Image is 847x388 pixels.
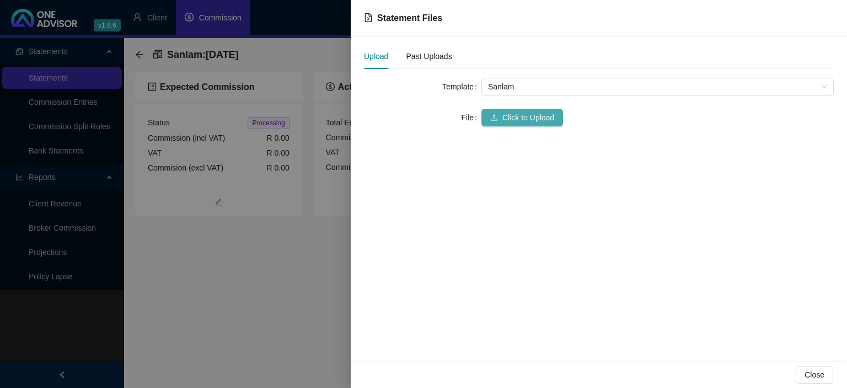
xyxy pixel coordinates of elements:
span: Click to Upload [502,111,554,124]
button: Close [796,366,833,384]
div: Upload [364,50,388,62]
label: File [462,109,481,126]
label: Template [442,78,481,95]
div: Past Uploads [406,50,452,62]
span: file-excel [364,13,373,22]
span: Sanlam [488,78,827,95]
button: uploadClick to Upload [481,109,563,126]
span: upload [490,114,498,121]
span: Statement Files [377,13,442,23]
span: Close [805,369,824,381]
